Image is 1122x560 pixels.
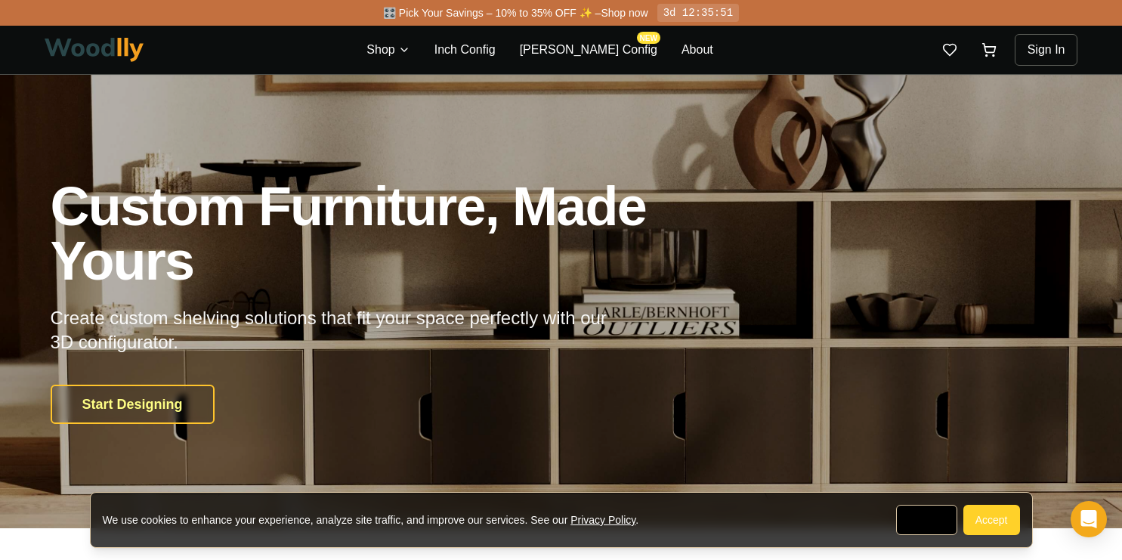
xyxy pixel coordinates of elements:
button: Sign In [1015,34,1078,66]
img: Woodlly [45,38,144,62]
p: Create custom shelving solutions that fit your space perfectly with our 3D configurator. [51,306,631,354]
button: Decline [896,505,957,535]
button: Shop [366,41,410,59]
button: [PERSON_NAME] ConfigNEW [520,41,657,59]
button: Inch Config [434,41,496,59]
span: 🎛️ Pick Your Savings – 10% to 35% OFF ✨ – [383,7,601,19]
button: About [682,41,713,59]
button: Start Designing [51,385,215,424]
span: NEW [637,32,660,44]
button: Accept [963,505,1020,535]
div: Open Intercom Messenger [1071,501,1107,537]
div: We use cookies to enhance your experience, analyze site traffic, and improve our services. See our . [103,512,651,528]
div: 3d 12:35:51 [657,4,739,22]
a: Shop now [601,7,648,19]
h1: Custom Furniture, Made Yours [51,179,728,288]
a: Privacy Policy [570,514,635,526]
